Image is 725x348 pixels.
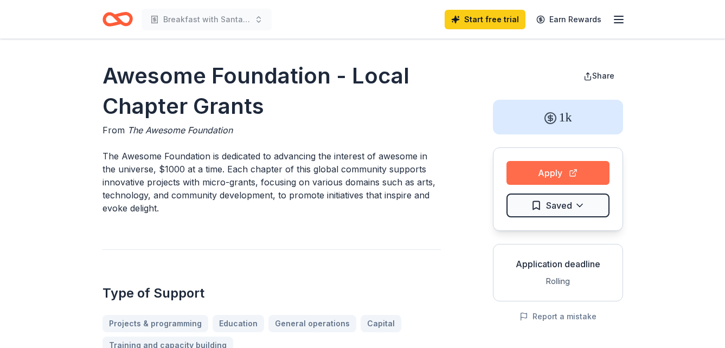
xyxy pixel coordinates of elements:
[102,61,441,121] h1: Awesome Foundation - Local Chapter Grants
[445,10,525,29] a: Start free trial
[163,13,250,26] span: Breakfast with Santa by Toy Drive 'N Events
[102,150,441,215] p: The Awesome Foundation is dedicated to advancing the interest of awesome in the universe, $1000 a...
[546,198,572,212] span: Saved
[575,65,623,87] button: Share
[502,257,614,270] div: Application deadline
[506,194,609,217] button: Saved
[506,161,609,185] button: Apply
[361,315,401,332] a: Capital
[592,71,614,80] span: Share
[102,7,133,32] a: Home
[102,124,441,137] div: From
[127,125,233,136] span: The Awesome Foundation
[102,315,208,332] a: Projects & programming
[213,315,264,332] a: Education
[530,10,608,29] a: Earn Rewards
[502,275,614,288] div: Rolling
[142,9,272,30] button: Breakfast with Santa by Toy Drive 'N Events
[268,315,356,332] a: General operations
[102,285,441,302] h2: Type of Support
[519,310,596,323] button: Report a mistake
[493,100,623,134] div: 1k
